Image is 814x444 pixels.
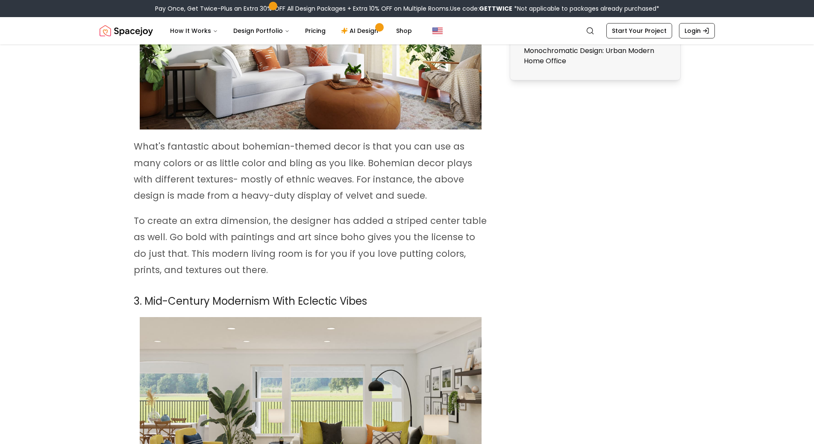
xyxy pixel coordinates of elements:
[163,22,225,39] button: How It Works
[100,22,153,39] img: Spacejoy Logo
[389,22,419,39] a: Shop
[134,294,367,308] span: 3. Mid-Century Modernism With Eclectic Vibes
[134,140,472,201] span: What's fantastic about bohemian-themed decor is that you can use as many colors or as little colo...
[298,22,332,39] a: Pricing
[450,4,512,13] span: Use code:
[155,4,659,13] div: Pay Once, Get Twice-Plus an Extra 30% OFF All Design Packages + Extra 10% OFF on Multiple Rooms.
[479,4,512,13] b: GETTWICE
[226,22,297,39] button: Design Portfolio
[334,22,388,39] a: AI Design
[512,4,659,13] span: *Not applicable to packages already purchased*
[679,23,715,38] a: Login
[606,23,672,38] a: Start Your Project
[524,46,663,66] p: Monochromatic Design: Urban Modern Home Office
[432,26,443,36] img: United States
[100,22,153,39] a: Spacejoy
[163,22,419,39] nav: Main
[134,215,487,276] span: To create an extra dimension, the designer has added a striped center table as well. Go bold with...
[100,17,715,44] nav: Global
